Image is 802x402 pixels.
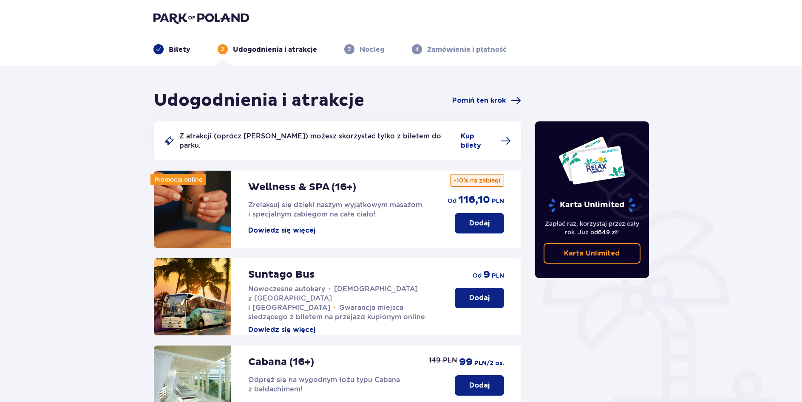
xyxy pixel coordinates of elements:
[150,174,206,185] div: Promocja online
[248,181,356,194] p: Wellness & SPA (16+)
[233,45,317,54] p: Udogodnienia i atrakcje
[248,285,418,312] span: [DEMOGRAPHIC_DATA] z [GEOGRAPHIC_DATA] i [GEOGRAPHIC_DATA]
[248,376,400,393] span: Odpręż się na wygodnym łożu typu Cabana z baldachimem!
[153,12,249,24] img: Park of Poland logo
[469,381,490,390] p: Dodaj
[469,293,490,303] p: Dodaj
[153,44,190,54] div: Bilety
[461,132,511,150] a: Kup bilety
[415,45,419,53] p: 4
[492,197,504,205] span: PLN
[248,268,315,281] p: Suntago Bus
[455,213,504,233] button: Dodaj
[248,325,315,335] button: Dowiedz się więcej
[492,272,504,280] span: PLN
[483,268,490,281] span: 9
[455,288,504,308] button: Dodaj
[154,90,364,111] h1: Udogodnienia i atrakcje
[344,44,385,54] div: 3Nocleg
[218,44,317,54] div: 2Udogodnienia i atrakcje
[558,136,626,185] img: Dwie karty całoroczne do Suntago z napisem 'UNLIMITED RELAX', na białym tle z tropikalnymi liśćmi...
[429,356,457,365] p: 149 PLN
[450,174,504,187] p: -10% na zabiegi
[455,375,504,396] button: Dodaj
[427,45,507,54] p: Zamówienie i płatność
[412,44,507,54] div: 4Zamówienie i płatność
[360,45,385,54] p: Nocleg
[248,226,315,235] button: Dowiedz się więcej
[452,96,506,105] span: Pomiń ten krok
[334,304,336,312] span: •
[469,219,490,228] p: Dodaj
[448,197,456,205] span: od
[248,356,314,368] p: Cabana (16+)
[348,45,351,53] p: 3
[248,285,325,293] span: Nowoczesne autokary
[544,219,640,236] p: Zapłać raz, korzystaj przez cały rok. Już od !
[179,132,456,150] p: Z atrakcji (oprócz [PERSON_NAME]) możesz skorzystać tylko z biletem do parku.
[473,271,482,280] span: od
[564,249,620,258] p: Karta Unlimited
[544,243,640,264] a: Karta Unlimited
[474,359,504,368] span: PLN /2 os.
[221,45,224,53] p: 2
[154,258,231,335] img: attraction
[154,171,231,248] img: attraction
[459,356,473,368] span: 99
[598,229,617,236] span: 649 zł
[169,45,190,54] p: Bilety
[548,198,636,213] p: Karta Unlimited
[458,194,490,206] span: 116,10
[248,201,422,218] span: Zrelaksuj się dzięki naszym wyjątkowym masażom i specjalnym zabiegom na całe ciało!
[461,132,496,150] span: Kup bilety
[452,96,521,106] a: Pomiń ten krok
[329,285,331,293] span: •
